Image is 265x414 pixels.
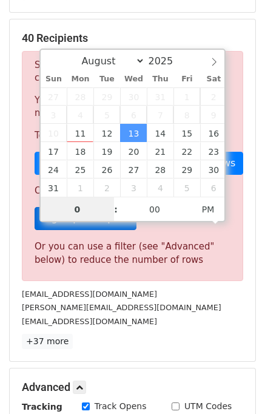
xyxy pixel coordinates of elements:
[173,75,200,83] span: Fri
[173,87,200,106] span: August 1, 2025
[22,303,221,312] small: [PERSON_NAME][EMAIL_ADDRESS][DOMAIN_NAME]
[35,185,230,197] p: Or
[204,356,265,414] iframe: Chat Widget
[93,142,120,160] span: August 19, 2025
[200,87,227,106] span: August 2, 2025
[22,290,157,299] small: [EMAIL_ADDRESS][DOMAIN_NAME]
[173,106,200,124] span: August 8, 2025
[93,178,120,197] span: September 2, 2025
[147,75,173,83] span: Thu
[114,197,118,222] span: :
[147,87,173,106] span: July 31, 2025
[147,142,173,160] span: August 21, 2025
[41,87,67,106] span: July 27, 2025
[22,334,73,349] a: +37 more
[120,160,147,178] span: August 27, 2025
[173,160,200,178] span: August 29, 2025
[22,381,243,394] h5: Advanced
[200,106,227,124] span: August 9, 2025
[147,124,173,142] span: August 14, 2025
[93,75,120,83] span: Tue
[173,124,200,142] span: August 15, 2025
[192,197,225,222] span: Click to toggle
[67,178,93,197] span: September 1, 2025
[120,87,147,106] span: July 30, 2025
[35,240,230,267] div: Or you can use a filter (see "Advanced" below) to reduce the number of rows
[41,124,67,142] span: August 10, 2025
[67,75,93,83] span: Mon
[67,87,93,106] span: July 28, 2025
[118,197,192,222] input: Minute
[35,152,243,175] a: Choose a Google Sheet with fewer rows
[147,178,173,197] span: September 4, 2025
[35,129,230,142] p: To send these emails, you can either:
[184,400,232,413] label: UTM Codes
[41,178,67,197] span: August 31, 2025
[200,142,227,160] span: August 23, 2025
[41,75,67,83] span: Sun
[41,142,67,160] span: August 17, 2025
[67,160,93,178] span: August 25, 2025
[93,124,120,142] span: August 12, 2025
[22,32,243,45] h5: 40 Recipients
[67,142,93,160] span: August 18, 2025
[41,160,67,178] span: August 24, 2025
[145,55,189,67] input: Year
[200,75,227,83] span: Sat
[35,207,136,230] a: Sign up for a plan
[35,59,230,84] p: Sorry, you don't have enough daily email credits to send these emails.
[120,178,147,197] span: September 3, 2025
[120,106,147,124] span: August 6, 2025
[67,124,93,142] span: August 11, 2025
[67,106,93,124] span: August 4, 2025
[22,402,62,412] strong: Tracking
[147,106,173,124] span: August 7, 2025
[41,106,67,124] span: August 3, 2025
[200,124,227,142] span: August 16, 2025
[93,106,120,124] span: August 5, 2025
[93,160,120,178] span: August 26, 2025
[120,142,147,160] span: August 20, 2025
[120,124,147,142] span: August 13, 2025
[200,178,227,197] span: September 6, 2025
[147,160,173,178] span: August 28, 2025
[93,87,120,106] span: July 29, 2025
[95,400,147,413] label: Track Opens
[120,75,147,83] span: Wed
[200,160,227,178] span: August 30, 2025
[173,178,200,197] span: September 5, 2025
[35,94,230,120] p: Your current plan supports a daily maximum of .
[41,197,115,222] input: Hour
[22,317,157,326] small: [EMAIL_ADDRESS][DOMAIN_NAME]
[173,142,200,160] span: August 22, 2025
